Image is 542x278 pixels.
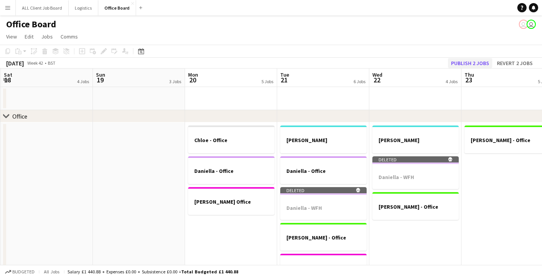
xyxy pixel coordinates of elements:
[187,75,198,84] span: 20
[372,203,459,210] h3: [PERSON_NAME] - Office
[494,58,536,68] button: Revert 2 jobs
[527,20,536,29] app-user-avatar: Nicole Palmer
[372,137,459,144] h3: [PERSON_NAME]
[12,269,35,275] span: Budgeted
[6,33,17,40] span: View
[371,75,382,84] span: 22
[519,20,528,29] app-user-avatar: Jamie Neale
[57,32,81,42] a: Comms
[372,126,459,153] app-job-card: [PERSON_NAME]
[280,137,367,144] h3: [PERSON_NAME]
[280,234,367,241] h3: [PERSON_NAME] - Office
[261,79,273,84] div: 5 Jobs
[12,112,27,120] div: Office
[188,198,274,205] h3: [PERSON_NAME] Office
[280,167,367,174] h3: Daniella - Office
[280,126,367,153] app-job-card: [PERSON_NAME]
[188,137,274,144] h3: Chloe - Office
[48,60,56,66] div: BST
[448,58,492,68] button: Publish 2 jobs
[22,32,37,42] a: Edit
[6,18,56,30] h1: Office Board
[372,156,459,189] app-job-card: Deleted Daniella - WFH
[279,75,289,84] span: 21
[69,0,98,15] button: Logistics
[61,33,78,40] span: Comms
[38,32,56,42] a: Jobs
[25,60,45,66] span: Week 42
[77,79,89,84] div: 4 Jobs
[25,33,34,40] span: Edit
[372,156,459,162] div: Deleted
[67,269,238,275] div: Salary £1 440.88 + Expenses £0.00 + Subsistence £0.00 =
[96,71,105,78] span: Sun
[280,187,367,193] div: Deleted
[465,71,474,78] span: Thu
[446,79,458,84] div: 4 Jobs
[188,156,274,184] app-job-card: Daniella - Office
[372,192,459,220] app-job-card: [PERSON_NAME] - Office
[372,71,382,78] span: Wed
[181,269,238,275] span: Total Budgeted £1 440.88
[16,0,69,15] button: ALL Client Job Board
[4,268,36,276] button: Budgeted
[3,32,20,42] a: View
[372,174,459,181] h3: Daniella - WFH
[98,0,136,15] button: Office Board
[42,269,61,275] span: All jobs
[41,33,53,40] span: Jobs
[169,79,181,84] div: 3 Jobs
[188,126,274,153] app-job-card: Chloe - Office
[3,75,12,84] span: 18
[95,75,105,84] span: 19
[463,75,474,84] span: 23
[6,59,24,67] div: [DATE]
[280,204,367,211] h3: Daniella - WFH
[188,71,198,78] span: Mon
[188,187,274,215] app-job-card: [PERSON_NAME] Office
[280,156,367,184] app-job-card: Daniella - Office
[280,71,289,78] span: Tue
[280,187,367,220] app-job-card: Deleted Daniella - WFH
[188,167,274,174] h3: Daniella - Office
[280,223,367,251] app-job-card: [PERSON_NAME] - Office
[353,79,365,84] div: 6 Jobs
[4,71,12,78] span: Sat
